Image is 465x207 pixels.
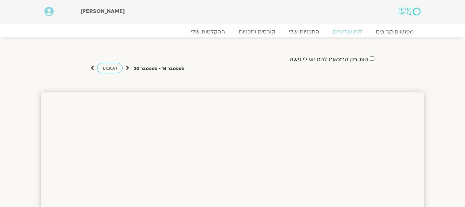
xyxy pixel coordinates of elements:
a: קורסים ותכניות [232,28,282,35]
nav: Menu [44,28,421,35]
a: מפגשים קרובים [369,28,421,35]
label: הצג רק הרצאות להם יש לי גישה [290,56,368,62]
span: השבוע [103,65,117,71]
a: לוח שידורים [326,28,369,35]
a: ההקלטות שלי [184,28,232,35]
a: התכניות שלי [282,28,326,35]
a: השבוע [97,63,123,73]
p: ספטמבר 14 - ספטמבר 20 [134,65,184,72]
span: [PERSON_NAME] [80,8,125,15]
